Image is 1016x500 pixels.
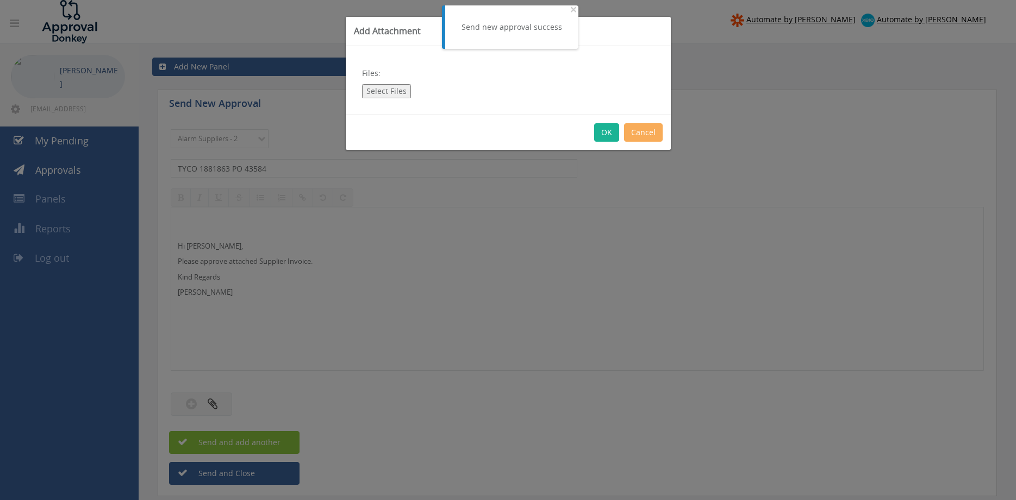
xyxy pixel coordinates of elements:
[346,46,671,115] div: Files:
[570,2,577,17] span: ×
[462,22,562,33] div: Send new approval success
[362,84,411,98] button: Select Files
[624,123,663,142] button: Cancel
[594,123,619,142] button: OK
[354,25,663,37] h3: Add Attachment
